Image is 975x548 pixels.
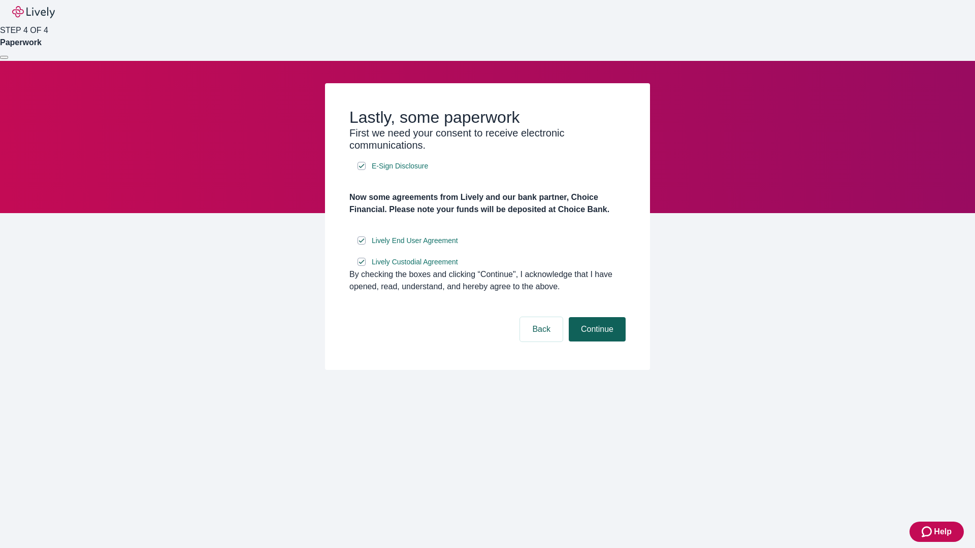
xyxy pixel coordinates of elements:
svg: Zendesk support icon [922,526,934,538]
button: Zendesk support iconHelp [909,522,964,542]
a: e-sign disclosure document [370,234,460,247]
button: Back [520,317,563,341]
a: e-sign disclosure document [370,256,460,268]
span: Lively Custodial Agreement [372,257,458,267]
a: e-sign disclosure document [370,160,430,173]
img: Lively [12,6,55,18]
span: Lively End User Agreement [372,235,458,246]
button: Continue [569,317,626,341]
h2: Lastly, some paperwork [349,108,626,127]
span: E-Sign Disclosure [372,161,428,172]
span: Help [934,526,952,538]
div: By checking the boxes and clicking “Continue", I acknowledge that I have opened, read, understand... [349,268,626,293]
h4: Now some agreements from Lively and our bank partner, Choice Financial. Please note your funds wi... [349,191,626,216]
h3: First we need your consent to receive electronic communications. [349,127,626,151]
